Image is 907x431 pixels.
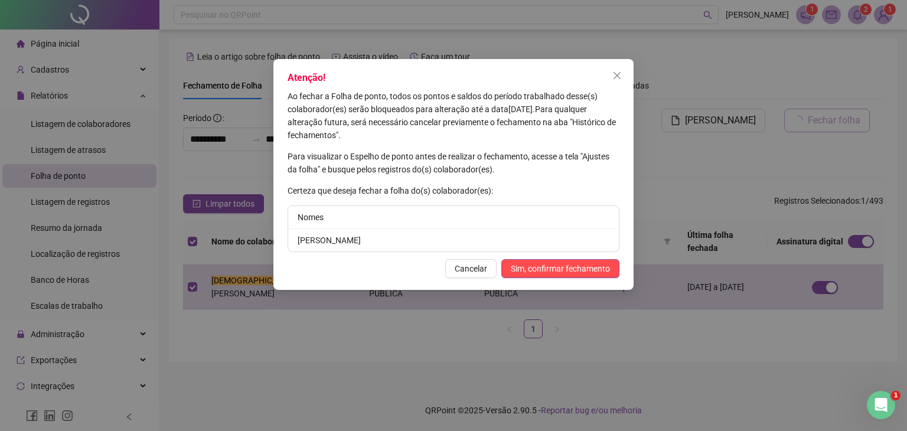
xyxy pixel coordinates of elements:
[288,105,616,140] span: Para qualquer alteração futura, será necessário cancelar previamente o fechamento na aba "Históri...
[288,90,619,142] p: [DATE] .
[612,71,622,80] span: close
[288,229,619,252] li: [PERSON_NAME]
[298,213,324,222] span: Nomes
[445,259,497,278] button: Cancelar
[288,92,598,114] span: Ao fechar a Folha de ponto, todos os pontos e saldos do período trabalhado desse(s) colaborador(e...
[288,152,609,174] span: Para visualizar o Espelho de ponto antes de realizar o fechamento, acesse a tela "Ajustes da folh...
[867,391,895,419] iframe: Intercom live chat
[288,186,493,195] span: Certeza que deseja fechar a folha do(s) colaborador(es):
[511,262,610,275] span: Sim, confirmar fechamento
[608,66,627,85] button: Close
[501,259,619,278] button: Sim, confirmar fechamento
[891,391,901,400] span: 1
[288,72,325,83] span: Atenção!
[455,262,487,275] span: Cancelar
